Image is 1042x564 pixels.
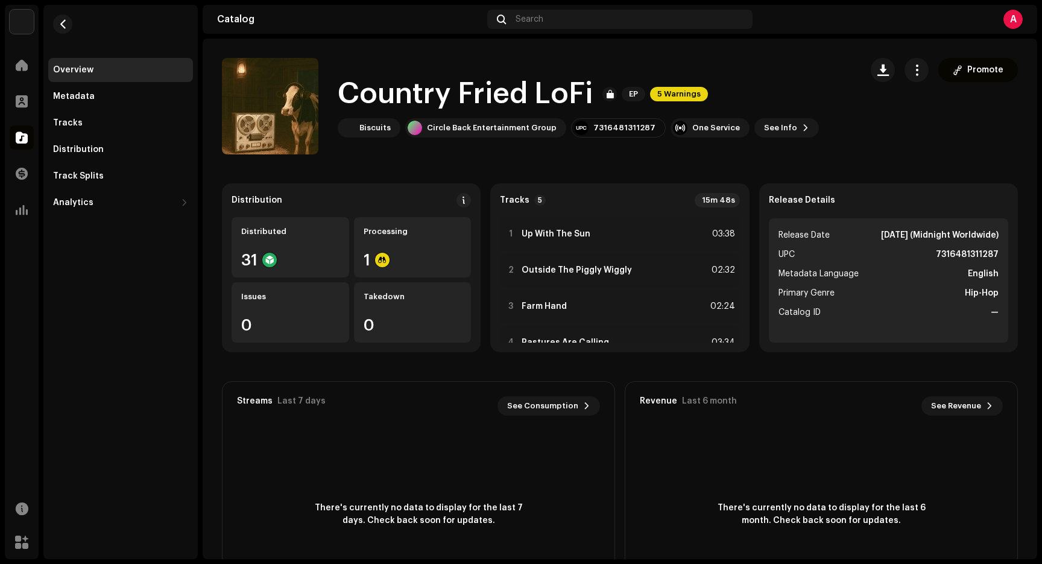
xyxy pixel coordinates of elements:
span: Primary Genre [778,286,835,300]
span: EP [622,87,645,101]
div: Processing [364,227,462,236]
div: Distributed [241,227,339,236]
re-m-nav-item: Overview [48,58,193,82]
div: 02:32 [709,263,735,277]
span: Metadata Language [778,267,859,281]
strong: Farm Hand [522,302,567,311]
button: Promote [938,58,1018,82]
img: ba8ebd69-4295-4255-a456-837fa49e70b0 [10,10,34,34]
strong: 7316481311287 [936,247,999,262]
div: 02:24 [709,299,735,314]
span: See Consumption [507,394,578,418]
div: Distribution [232,195,282,205]
div: Issues [241,292,339,302]
div: Analytics [53,198,93,208]
div: Last 7 days [277,396,326,406]
div: Distribution [53,145,104,154]
strong: Pastures Are Calling [522,338,609,347]
p-badge: 5 [534,195,546,206]
span: 5 Warnings [650,87,708,101]
re-m-nav-item: Metadata [48,84,193,109]
strong: [DATE] (Midnight Worldwide) [881,228,999,242]
strong: Hip-Hop [965,286,999,300]
re-m-nav-item: Tracks [48,111,193,135]
div: A [1003,10,1023,29]
re-m-nav-dropdown: Analytics [48,191,193,215]
strong: Up With The Sun [522,229,590,239]
span: Promote [967,58,1003,82]
span: Search [516,14,543,24]
span: There's currently no data to display for the last 6 month. Check back soon for updates. [713,502,930,527]
div: Circle Back Entertainment Group [427,123,557,133]
img: 7358c724-3bbc-4b0e-8fa4-cb381644a14b [340,121,355,135]
span: See Revenue [931,394,981,418]
div: Takedown [364,292,462,302]
span: There's currently no data to display for the last 7 days. Check back soon for updates. [310,502,527,527]
div: Biscuits [359,123,391,133]
button: See Revenue [921,396,1003,416]
span: Catalog ID [778,305,821,320]
div: Catalog [217,14,482,24]
strong: English [968,267,999,281]
div: Tracks [53,118,83,128]
div: One Service [692,123,740,133]
div: Last 6 month [682,396,737,406]
re-m-nav-item: Distribution [48,138,193,162]
div: Metadata [53,92,95,101]
span: Release Date [778,228,830,242]
div: 03:34 [709,335,735,350]
strong: Tracks [500,195,529,205]
div: 15m 48s [695,193,740,208]
div: Streams [237,396,273,406]
h1: Country Fried LoFi [338,75,593,113]
span: See Info [764,116,797,140]
strong: Outside The Piggly Wiggly [522,265,632,275]
button: See Info [754,118,819,138]
div: Track Splits [53,171,104,181]
re-m-nav-item: Track Splits [48,164,193,188]
strong: Release Details [769,195,835,205]
div: Revenue [640,396,677,406]
button: See Consumption [497,396,600,416]
div: 7316481311287 [593,123,655,133]
span: UPC [778,247,795,262]
div: Overview [53,65,93,75]
div: 03:38 [709,227,735,241]
strong: — [991,305,999,320]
